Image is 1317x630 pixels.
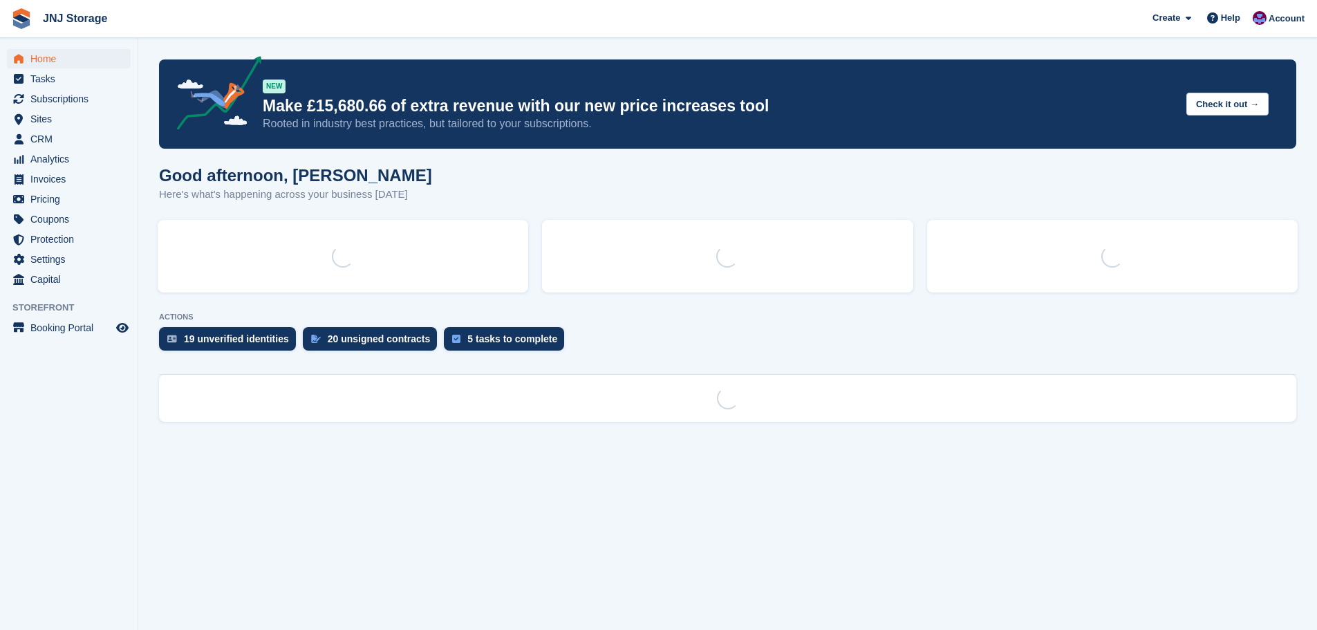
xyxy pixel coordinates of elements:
a: 5 tasks to complete [444,327,571,358]
div: 5 tasks to complete [467,333,557,344]
span: Invoices [30,169,113,189]
img: verify_identity-adf6edd0f0f0b5bbfe63781bf79b02c33cf7c696d77639b501bdc392416b5a36.svg [167,335,177,343]
span: Protection [30,230,113,249]
a: menu [7,270,131,289]
span: Booking Portal [30,318,113,337]
span: Capital [30,270,113,289]
a: menu [7,109,131,129]
p: Rooted in industry best practices, but tailored to your subscriptions. [263,116,1175,131]
span: CRM [30,129,113,149]
span: Sites [30,109,113,129]
a: menu [7,230,131,249]
a: menu [7,129,131,149]
img: price-adjustments-announcement-icon-8257ccfd72463d97f412b2fc003d46551f7dbcb40ab6d574587a9cd5c0d94... [165,56,262,135]
span: Settings [30,250,113,269]
h1: Good afternoon, [PERSON_NAME] [159,166,432,185]
p: ACTIONS [159,313,1296,322]
span: Coupons [30,210,113,229]
a: menu [7,169,131,189]
span: Storefront [12,301,138,315]
span: Pricing [30,189,113,209]
span: Account [1269,12,1305,26]
a: JNJ Storage [37,7,113,30]
a: 20 unsigned contracts [303,327,445,358]
a: menu [7,210,131,229]
a: menu [7,189,131,209]
a: menu [7,49,131,68]
div: 19 unverified identities [184,333,289,344]
span: Create [1152,11,1180,25]
img: task-75834270c22a3079a89374b754ae025e5fb1db73e45f91037f5363f120a921f8.svg [452,335,460,343]
img: contract_signature_icon-13c848040528278c33f63329250d36e43548de30e8caae1d1a13099fd9432cc5.svg [311,335,321,343]
span: Help [1221,11,1240,25]
div: 20 unsigned contracts [328,333,431,344]
img: stora-icon-8386f47178a22dfd0bd8f6a31ec36ba5ce8667c1dd55bd0f319d3a0aa187defe.svg [11,8,32,29]
button: Check it out → [1186,93,1269,115]
span: Tasks [30,69,113,89]
div: NEW [263,80,286,93]
a: menu [7,318,131,337]
span: Analytics [30,149,113,169]
a: 19 unverified identities [159,327,303,358]
a: menu [7,69,131,89]
p: Make £15,680.66 of extra revenue with our new price increases tool [263,96,1175,116]
a: menu [7,250,131,269]
a: menu [7,89,131,109]
a: Preview store [114,319,131,336]
a: menu [7,149,131,169]
img: Jonathan Scrase [1253,11,1267,25]
p: Here's what's happening across your business [DATE] [159,187,432,203]
span: Home [30,49,113,68]
span: Subscriptions [30,89,113,109]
